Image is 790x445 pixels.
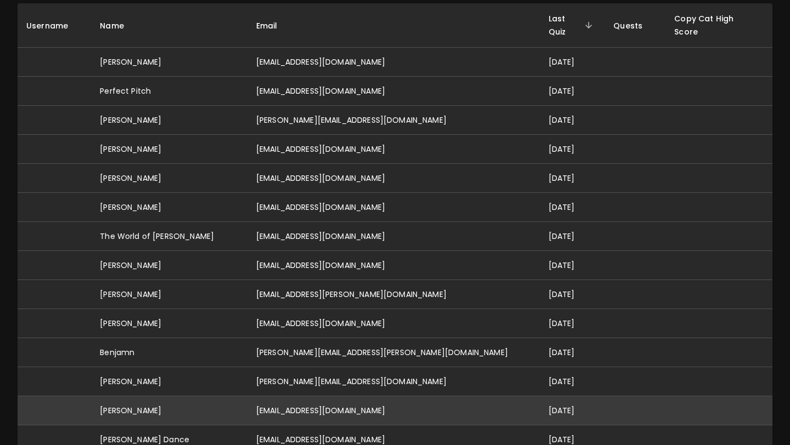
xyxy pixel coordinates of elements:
[247,251,540,280] td: [EMAIL_ADDRESS][DOMAIN_NAME]
[540,222,605,251] td: [DATE]
[91,309,247,338] td: [PERSON_NAME]
[91,106,247,135] td: [PERSON_NAME]
[91,135,247,164] td: [PERSON_NAME]
[247,135,540,164] td: [EMAIL_ADDRESS][DOMAIN_NAME]
[247,280,540,309] td: [EMAIL_ADDRESS][PERSON_NAME][DOMAIN_NAME]
[91,193,247,222] td: [PERSON_NAME]
[540,164,605,193] td: [DATE]
[540,309,605,338] td: [DATE]
[91,222,247,251] td: The World of [PERSON_NAME]
[91,280,247,309] td: [PERSON_NAME]
[247,367,540,396] td: [PERSON_NAME][EMAIL_ADDRESS][DOMAIN_NAME]
[247,164,540,193] td: [EMAIL_ADDRESS][DOMAIN_NAME]
[540,106,605,135] td: [DATE]
[247,77,540,106] td: [EMAIL_ADDRESS][DOMAIN_NAME]
[91,48,247,77] td: [PERSON_NAME]
[100,19,138,32] span: Name
[91,338,247,367] td: Benjamn
[540,135,605,164] td: [DATE]
[613,19,657,32] span: Quests
[26,19,82,32] span: Username
[91,164,247,193] td: [PERSON_NAME]
[247,309,540,338] td: [EMAIL_ADDRESS][DOMAIN_NAME]
[91,396,247,425] td: [PERSON_NAME]
[247,193,540,222] td: [EMAIL_ADDRESS][DOMAIN_NAME]
[540,396,605,425] td: [DATE]
[256,19,292,32] span: Email
[247,396,540,425] td: [EMAIL_ADDRESS][DOMAIN_NAME]
[540,193,605,222] td: [DATE]
[247,222,540,251] td: [EMAIL_ADDRESS][DOMAIN_NAME]
[540,280,605,309] td: [DATE]
[247,106,540,135] td: [PERSON_NAME][EMAIL_ADDRESS][DOMAIN_NAME]
[540,338,605,367] td: [DATE]
[540,251,605,280] td: [DATE]
[549,12,596,38] span: Last Quiz
[540,367,605,396] td: [DATE]
[247,48,540,77] td: [EMAIL_ADDRESS][DOMAIN_NAME]
[247,338,540,367] td: [PERSON_NAME][EMAIL_ADDRESS][PERSON_NAME][DOMAIN_NAME]
[674,12,764,38] span: Copy Cat High Score
[540,48,605,77] td: [DATE]
[91,251,247,280] td: [PERSON_NAME]
[91,77,247,106] td: Perfect Pitch
[540,77,605,106] td: [DATE]
[91,367,247,396] td: [PERSON_NAME]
